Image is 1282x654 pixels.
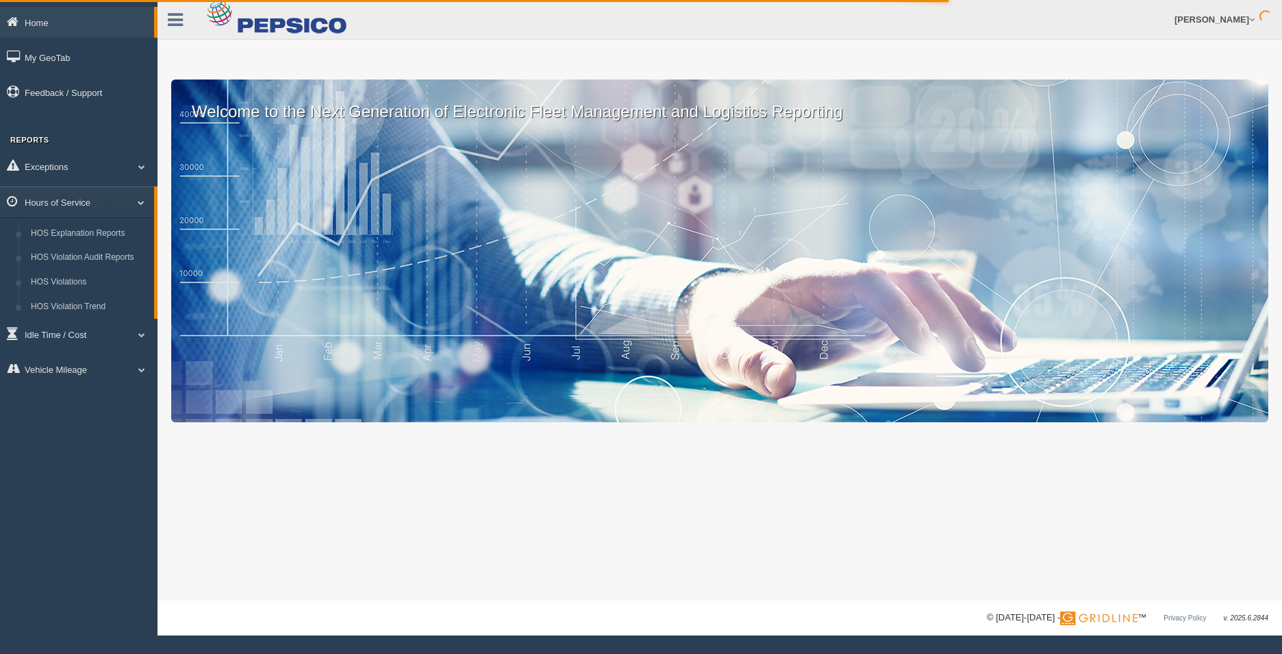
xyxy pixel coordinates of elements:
a: HOS Violation Trend [25,295,154,319]
img: Gridline [1060,611,1138,625]
a: HOS Explanation Reports [25,221,154,246]
span: v. 2025.6.2844 [1224,614,1268,622]
a: HOS Violations [25,270,154,295]
a: Privacy Policy [1164,614,1206,622]
a: HOS Violation Audit Reports [25,245,154,270]
p: Welcome to the Next Generation of Electronic Fleet Management and Logistics Reporting [171,80,1268,123]
div: © [DATE]-[DATE] - ™ [987,611,1268,625]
